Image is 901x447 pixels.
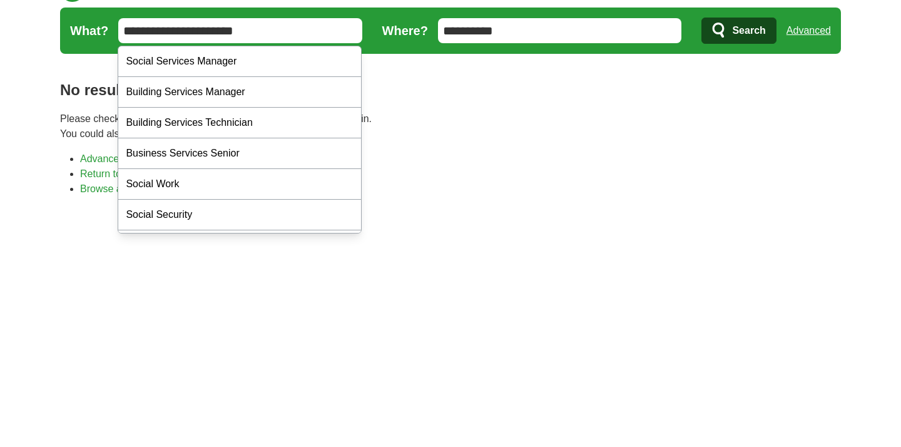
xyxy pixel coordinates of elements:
[382,21,428,40] label: Where?
[60,79,841,101] h1: No results found
[701,18,776,44] button: Search
[786,18,831,43] a: Advanced
[80,183,332,194] a: Browse all live results across the [GEOGRAPHIC_DATA]
[80,168,260,179] a: Return to the home page and start again
[732,18,765,43] span: Search
[60,111,841,141] p: Please check your spelling or enter another search term and try again. You could also try one of ...
[80,153,158,164] a: Advanced search
[118,230,361,261] div: Social Care
[70,21,108,40] label: What?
